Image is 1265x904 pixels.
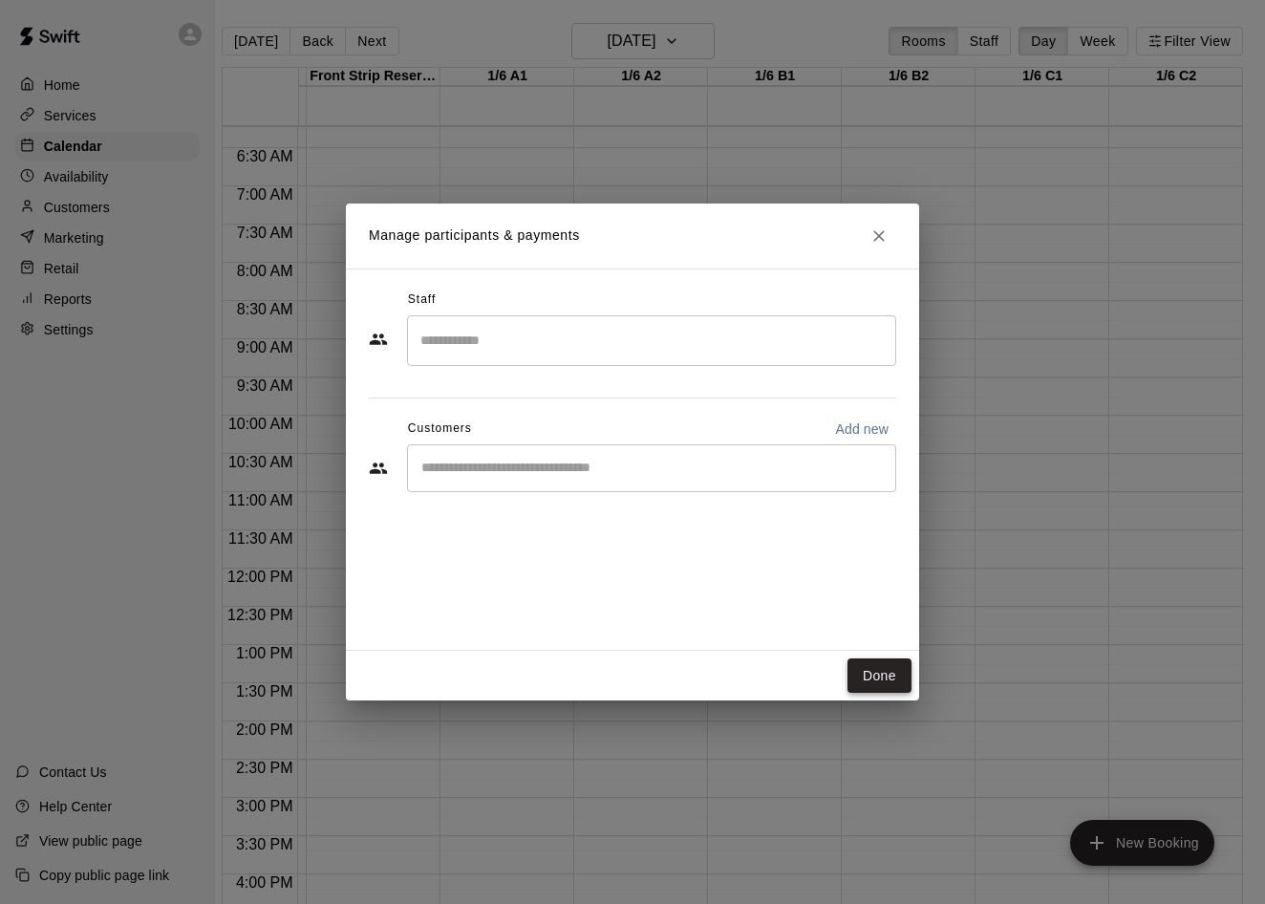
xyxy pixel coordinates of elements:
[847,658,911,694] button: Done
[862,219,896,253] button: Close
[835,420,889,439] p: Add new
[369,330,388,349] svg: Staff
[369,459,388,478] svg: Customers
[408,285,436,315] span: Staff
[408,414,472,444] span: Customers
[827,414,896,444] button: Add new
[407,315,896,366] div: Search staff
[369,226,580,246] p: Manage participants & payments
[407,444,896,492] div: Start typing to search customers...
